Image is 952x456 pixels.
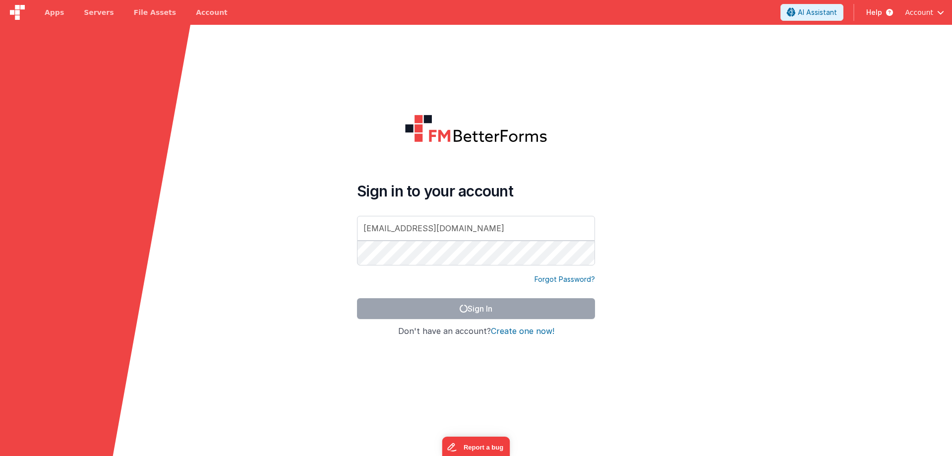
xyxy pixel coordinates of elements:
[780,4,843,21] button: AI Assistant
[357,327,595,336] h4: Don't have an account?
[134,7,177,17] span: File Assets
[905,7,933,17] span: Account
[357,182,595,200] h4: Sign in to your account
[357,298,595,319] button: Sign In
[491,327,554,336] button: Create one now!
[866,7,882,17] span: Help
[84,7,114,17] span: Servers
[535,274,595,284] a: Forgot Password?
[798,7,837,17] span: AI Assistant
[905,7,944,17] button: Account
[357,216,595,241] input: Email Address
[45,7,64,17] span: Apps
